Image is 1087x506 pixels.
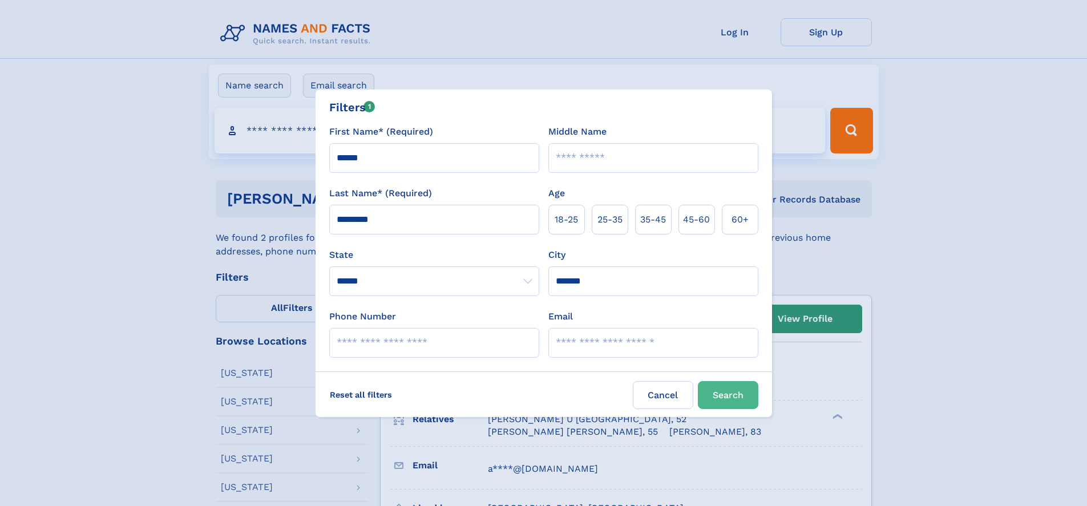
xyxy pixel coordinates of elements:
[597,213,623,226] span: 25‑35
[683,213,710,226] span: 45‑60
[548,248,565,262] label: City
[329,187,432,200] label: Last Name* (Required)
[633,381,693,409] label: Cancel
[322,381,399,408] label: Reset all filters
[329,248,539,262] label: State
[329,310,396,323] label: Phone Number
[548,187,565,200] label: Age
[548,125,607,139] label: Middle Name
[329,125,433,139] label: First Name* (Required)
[640,213,666,226] span: 35‑45
[555,213,578,226] span: 18‑25
[548,310,573,323] label: Email
[329,99,375,116] div: Filters
[698,381,758,409] button: Search
[732,213,749,226] span: 60+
